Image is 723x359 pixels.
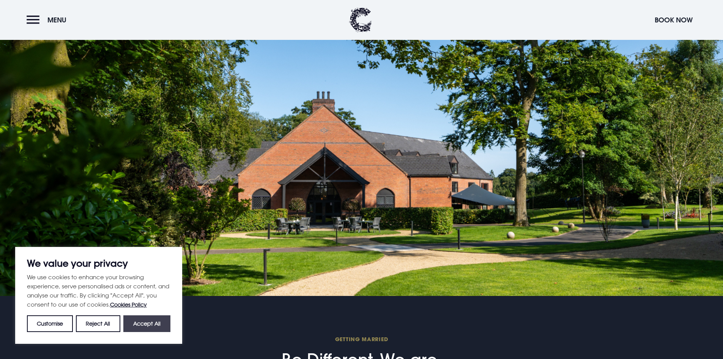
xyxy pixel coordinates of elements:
[27,12,70,28] button: Menu
[27,259,170,268] p: We value your privacy
[15,247,182,344] div: We value your privacy
[651,12,696,28] button: Book Now
[123,315,170,332] button: Accept All
[47,16,66,24] span: Menu
[181,335,542,343] span: Getting Married
[27,272,170,309] p: We use cookies to enhance your browsing experience, serve personalised ads or content, and analys...
[110,301,147,308] a: Cookies Policy
[76,315,120,332] button: Reject All
[27,315,73,332] button: Customise
[349,8,372,32] img: Clandeboye Lodge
